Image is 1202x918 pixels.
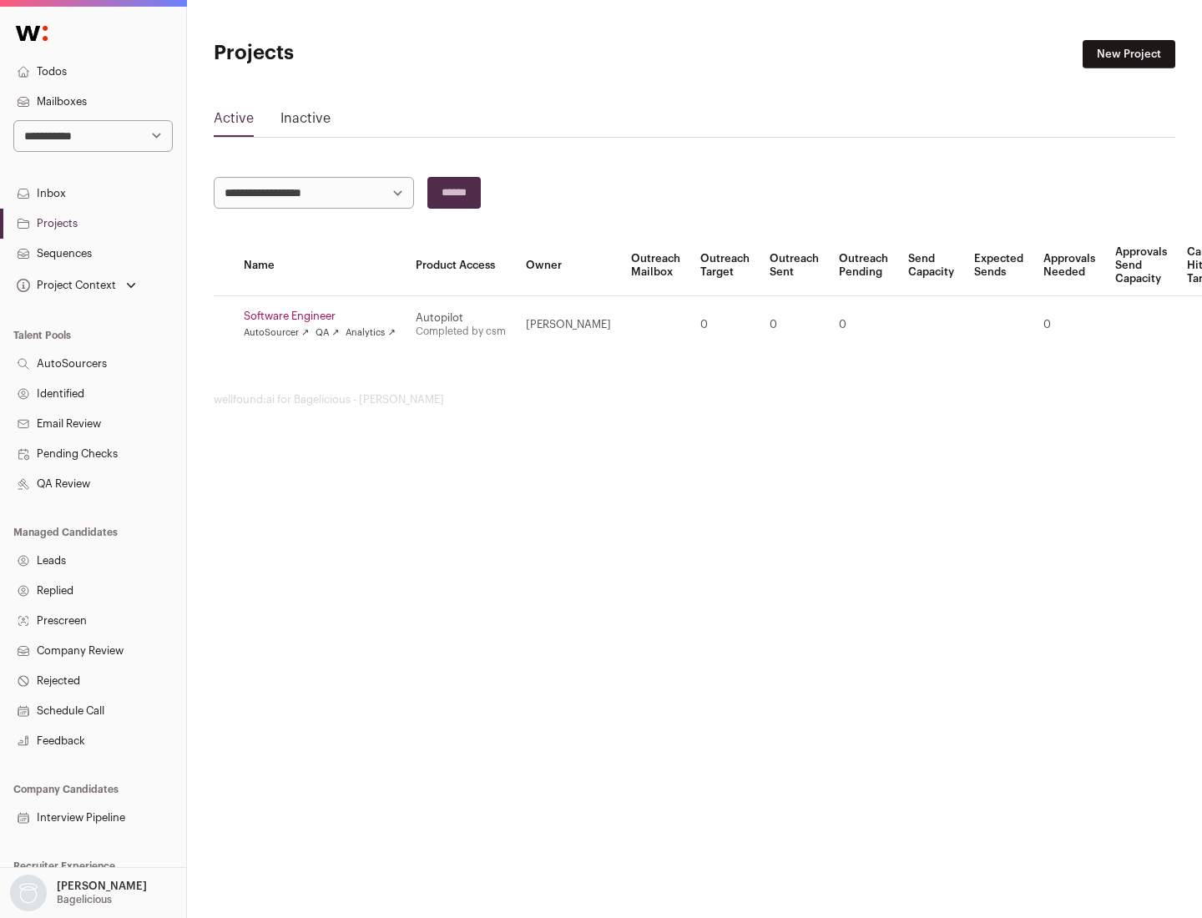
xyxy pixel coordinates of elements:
[280,108,331,135] a: Inactive
[13,279,116,292] div: Project Context
[214,108,254,135] a: Active
[10,875,47,911] img: nopic.png
[234,235,406,296] th: Name
[406,235,516,296] th: Product Access
[760,235,829,296] th: Outreach Sent
[964,235,1033,296] th: Expected Sends
[7,17,57,50] img: Wellfound
[829,296,898,354] td: 0
[214,40,534,67] h1: Projects
[214,393,1175,406] footer: wellfound:ai for Bagelicious - [PERSON_NAME]
[244,310,396,323] a: Software Engineer
[516,235,621,296] th: Owner
[57,893,112,906] p: Bagelicious
[829,235,898,296] th: Outreach Pending
[416,311,506,325] div: Autopilot
[760,296,829,354] td: 0
[621,235,690,296] th: Outreach Mailbox
[244,326,309,340] a: AutoSourcer ↗
[690,235,760,296] th: Outreach Target
[1033,296,1105,354] td: 0
[316,326,339,340] a: QA ↗
[898,235,964,296] th: Send Capacity
[690,296,760,354] td: 0
[1105,235,1177,296] th: Approvals Send Capacity
[1083,40,1175,68] a: New Project
[57,880,147,893] p: [PERSON_NAME]
[7,875,150,911] button: Open dropdown
[346,326,395,340] a: Analytics ↗
[516,296,621,354] td: [PERSON_NAME]
[13,274,139,297] button: Open dropdown
[1033,235,1105,296] th: Approvals Needed
[416,326,506,336] a: Completed by csm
